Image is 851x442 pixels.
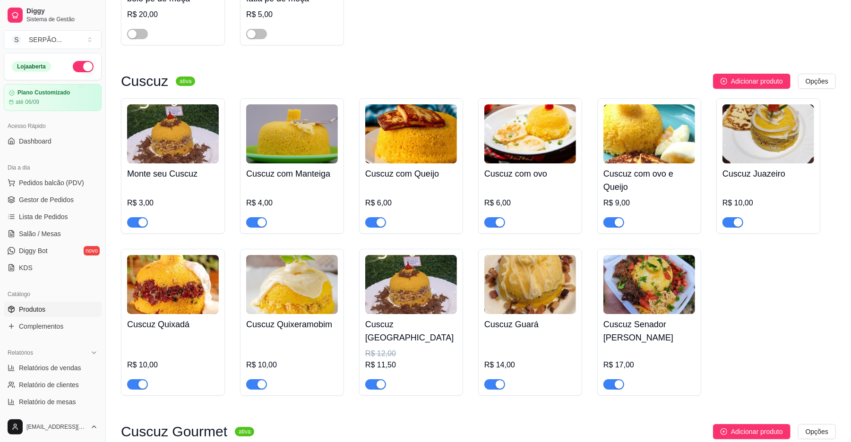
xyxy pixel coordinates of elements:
article: Plano Customizado [17,89,70,96]
span: [EMAIL_ADDRESS][DOMAIN_NAME] [26,423,86,431]
div: R$ 10,00 [246,359,338,371]
span: Diggy [26,7,98,16]
div: Loja aberta [12,61,51,72]
div: R$ 3,00 [127,197,219,209]
div: R$ 12,00 [365,348,457,359]
div: R$ 20,00 [127,9,219,20]
button: [EMAIL_ADDRESS][DOMAIN_NAME] [4,416,102,438]
img: product-image [365,104,457,163]
button: Adicionar produto [713,74,791,89]
div: R$ 17,00 [603,359,695,371]
sup: ativa [176,76,195,86]
a: Produtos [4,302,102,317]
button: Opções [798,74,836,89]
a: Relatório de mesas [4,394,102,409]
div: R$ 10,00 [722,197,814,209]
h4: Cuscuz Quixadá [127,318,219,331]
a: Dashboard [4,134,102,149]
img: product-image [127,104,219,163]
img: product-image [246,255,338,314]
div: Catálogo [4,287,102,302]
span: Relatórios de vendas [19,363,81,373]
a: Relatório de clientes [4,377,102,392]
button: Alterar Status [73,61,94,72]
span: S [12,35,21,44]
div: SERPÃO ... [29,35,62,44]
div: R$ 11,50 [365,359,457,371]
img: product-image [484,104,576,163]
span: Opções [806,76,828,86]
span: KDS [19,263,33,272]
span: plus-circle [721,428,727,435]
span: Adicionar produto [731,76,783,86]
a: Plano Customizadoaté 06/09 [4,84,102,111]
span: Dashboard [19,136,52,146]
a: Lista de Pedidos [4,209,102,224]
button: Adicionar produto [713,424,791,439]
a: DiggySistema de Gestão [4,4,102,26]
img: product-image [365,255,457,314]
span: Pedidos balcão (PDV) [19,178,84,187]
button: Select a team [4,30,102,49]
a: Relatórios de vendas [4,360,102,375]
a: KDS [4,260,102,275]
h4: Cuscuz com Queijo [365,167,457,180]
img: product-image [246,104,338,163]
h4: Cuscuz [GEOGRAPHIC_DATA] [365,318,457,344]
img: product-image [603,104,695,163]
img: product-image [722,104,814,163]
h4: Cuscuz Guará [484,318,576,331]
sup: ativa [235,427,254,436]
div: R$ 4,00 [246,197,338,209]
a: Diggy Botnovo [4,243,102,258]
span: Sistema de Gestão [26,16,98,23]
div: Dia a dia [4,160,102,175]
img: product-image [127,255,219,314]
div: R$ 5,00 [246,9,338,20]
span: Relatório de clientes [19,380,79,390]
a: Salão / Mesas [4,226,102,241]
h4: Cuscuz Quixeramobim [246,318,338,331]
div: R$ 14,00 [484,359,576,371]
img: product-image [484,255,576,314]
button: Opções [798,424,836,439]
span: Gestor de Pedidos [19,195,74,204]
span: Produtos [19,305,45,314]
a: Relatório de fidelidadenovo [4,411,102,426]
span: Adicionar produto [731,426,783,437]
h4: Cuscuz com ovo [484,167,576,180]
a: Complementos [4,319,102,334]
div: R$ 6,00 [365,197,457,209]
a: Gestor de Pedidos [4,192,102,207]
span: Opções [806,426,828,437]
div: Acesso Rápido [4,119,102,134]
span: Complementos [19,322,63,331]
h4: Cuscuz com ovo e Queijo [603,167,695,194]
h4: Cuscuz Juazeiro [722,167,814,180]
span: Lista de Pedidos [19,212,68,221]
img: product-image [603,255,695,314]
article: até 06/09 [16,98,39,106]
h4: Cuscuz Senador [PERSON_NAME] [603,318,695,344]
h4: Cuscuz com Manteiga [246,167,338,180]
span: Diggy Bot [19,246,48,255]
button: Pedidos balcão (PDV) [4,175,102,190]
span: Relatórios [8,349,33,357]
span: Relatório de mesas [19,397,76,407]
div: R$ 9,00 [603,197,695,209]
div: R$ 10,00 [127,359,219,371]
span: Salão / Mesas [19,229,61,238]
h3: Cuscuz [121,76,168,87]
div: R$ 6,00 [484,197,576,209]
h3: Cuscuz Gourmet [121,426,227,437]
h4: Monte seu Cuscuz [127,167,219,180]
span: plus-circle [721,78,727,85]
